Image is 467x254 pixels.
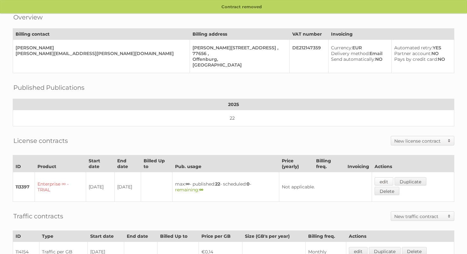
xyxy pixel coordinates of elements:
a: Duplicate [395,177,426,186]
div: [PERSON_NAME][STREET_ADDRESS] , [193,45,284,51]
div: [PERSON_NAME] [16,45,185,51]
p: Contract removed [0,0,467,14]
strong: 22 [215,181,220,187]
div: EUR [331,45,386,51]
th: Invoicing [345,155,372,172]
div: Offenburg, [193,56,284,62]
span: Partner account: [394,51,431,56]
a: New license contract [391,136,454,145]
td: Enterprise ∞ - TRIAL [35,172,86,202]
th: Size (GB's per year) [242,231,306,242]
h2: New license contract [394,138,444,144]
span: Toggle [444,136,454,145]
span: Toggle [444,212,454,221]
th: Price (yearly) [279,155,314,172]
th: Start date [86,155,114,172]
div: NO [331,56,386,62]
h2: Traffic contracts [13,211,63,221]
span: Send automatically: [331,56,375,62]
th: Billing address [190,29,289,40]
th: Price per GB [199,231,242,242]
h2: Published Publications [13,83,85,92]
th: Start date [88,231,124,242]
div: [PERSON_NAME][EMAIL_ADDRESS][PERSON_NAME][DOMAIN_NAME] [16,51,185,56]
a: Delete [375,187,399,195]
th: ID [13,155,35,172]
th: Billing contact [13,29,190,40]
th: 2025 [13,99,454,110]
div: 77656 , [193,51,284,56]
th: Pub. usage [173,155,279,172]
div: Email [331,51,386,56]
th: Actions [346,231,454,242]
td: [DATE] [86,172,114,202]
strong: ∞ [199,187,203,193]
a: New traffic contract [391,212,454,221]
span: remaining: [175,187,203,193]
td: [DATE] [114,172,141,202]
td: 113397 [13,172,35,202]
a: edit [375,177,393,186]
td: 22 [13,110,454,126]
th: Billing freq. [305,231,346,242]
th: Billed Up to [141,155,173,172]
th: Type [39,231,88,242]
div: YES [394,45,449,51]
span: Automated retry: [394,45,433,51]
span: Currency: [331,45,352,51]
strong: ∞ [186,181,190,187]
h2: New traffic contract [394,213,444,220]
th: End date [114,155,141,172]
th: Invoicing [328,29,454,40]
th: VAT number [289,29,328,40]
th: Actions [372,155,454,172]
h2: License contracts [13,136,68,145]
td: Not applicable. [279,172,372,202]
div: NO [394,56,449,62]
th: End date [124,231,158,242]
th: Product [35,155,86,172]
span: Delivery method: [331,51,369,56]
td: max: - published: - scheduled: - [173,172,279,202]
div: [GEOGRAPHIC_DATA] [193,62,284,68]
th: Billed Up to [158,231,199,242]
td: DE212147359 [289,40,328,73]
th: ID [13,231,39,242]
th: Billing freq. [314,155,345,172]
h2: Overview [13,12,43,22]
div: NO [394,51,449,56]
span: Pays by credit card: [394,56,438,62]
strong: 0 [247,181,250,187]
